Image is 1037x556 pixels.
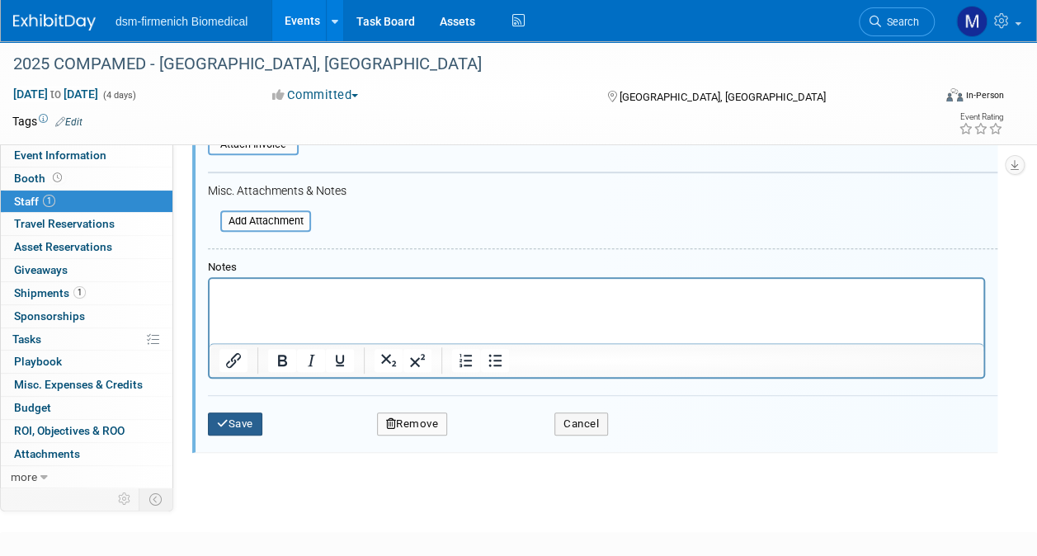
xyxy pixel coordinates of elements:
[49,172,65,184] span: Booth not reserved yet
[55,116,82,128] a: Edit
[268,349,296,372] button: Bold
[111,488,139,510] td: Personalize Event Tab Strip
[210,279,983,343] iframe: Rich Text Area
[860,86,1004,111] div: Event Format
[14,148,106,162] span: Event Information
[1,351,172,373] a: Playbook
[481,349,509,372] button: Bullet list
[620,91,826,103] span: [GEOGRAPHIC_DATA], [GEOGRAPHIC_DATA]
[1,374,172,396] a: Misc. Expenses & Credits
[14,195,55,208] span: Staff
[14,309,85,323] span: Sponsorships
[956,6,988,37] img: Melanie Davison
[11,470,37,483] span: more
[48,87,64,101] span: to
[1,213,172,235] a: Travel Reservations
[14,447,80,460] span: Attachments
[208,184,997,199] div: Misc. Attachments & Notes
[12,87,99,101] span: [DATE] [DATE]
[554,412,608,436] button: Cancel
[946,88,963,101] img: Format-Inperson.png
[297,349,325,372] button: Italic
[965,89,1004,101] div: In-Person
[73,286,86,299] span: 1
[208,261,985,275] div: Notes
[139,488,173,510] td: Toggle Event Tabs
[1,259,172,281] a: Giveaways
[14,217,115,230] span: Travel Reservations
[1,305,172,327] a: Sponsorships
[1,443,172,465] a: Attachments
[14,424,125,437] span: ROI, Objectives & ROO
[375,349,403,372] button: Subscript
[1,167,172,190] a: Booth
[13,14,96,31] img: ExhibitDay
[14,172,65,185] span: Booth
[12,332,41,346] span: Tasks
[14,286,86,299] span: Shipments
[1,144,172,167] a: Event Information
[14,401,51,414] span: Budget
[14,240,112,253] span: Asset Reservations
[12,113,82,130] td: Tags
[1,328,172,351] a: Tasks
[14,355,62,368] span: Playbook
[1,191,172,213] a: Staff1
[14,263,68,276] span: Giveaways
[859,7,935,36] a: Search
[1,282,172,304] a: Shipments1
[1,236,172,258] a: Asset Reservations
[7,49,919,79] div: 2025 COMPAMED - [GEOGRAPHIC_DATA], [GEOGRAPHIC_DATA]
[219,349,247,372] button: Insert/edit link
[43,195,55,207] span: 1
[208,412,262,436] button: Save
[452,349,480,372] button: Numbered list
[881,16,919,28] span: Search
[959,113,1003,121] div: Event Rating
[1,397,172,419] a: Budget
[266,87,365,104] button: Committed
[326,349,354,372] button: Underline
[14,378,143,391] span: Misc. Expenses & Credits
[403,349,431,372] button: Superscript
[115,15,247,28] span: dsm-firmenich Biomedical
[1,420,172,442] a: ROI, Objectives & ROO
[1,466,172,488] a: more
[101,90,136,101] span: (4 days)
[377,412,448,436] button: Remove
